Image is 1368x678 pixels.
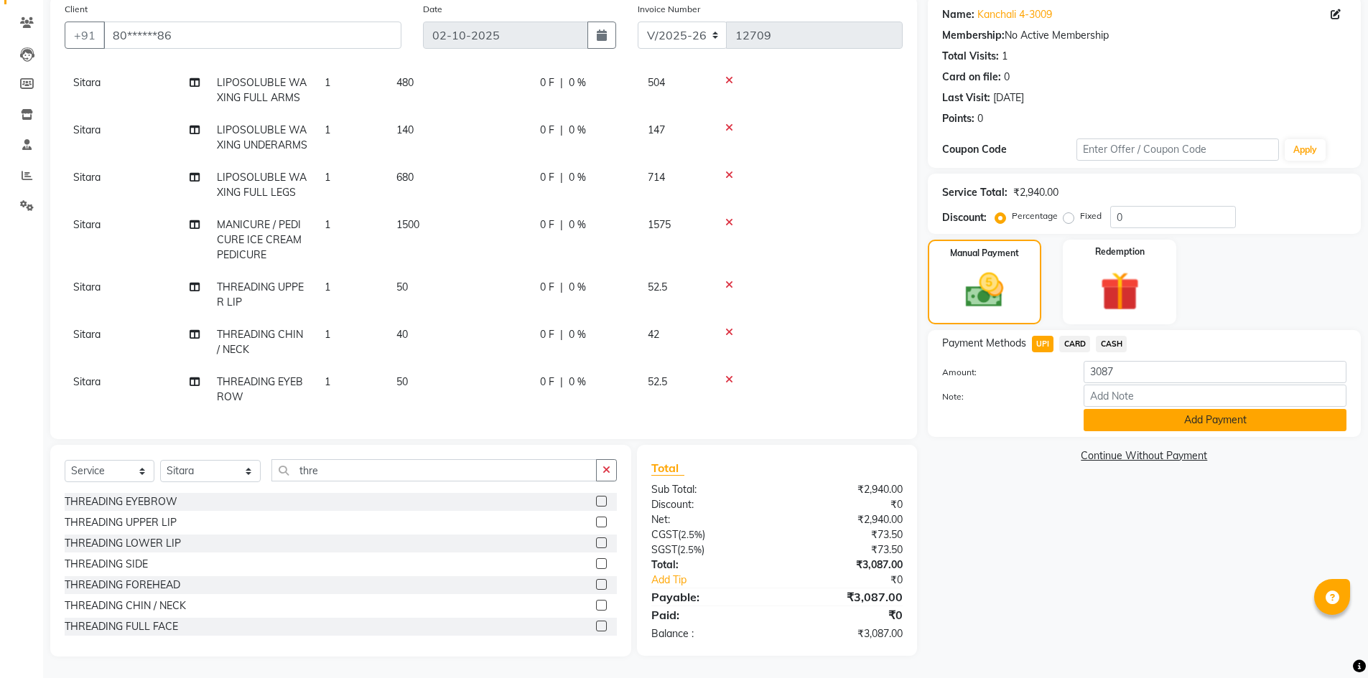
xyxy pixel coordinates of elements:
[569,170,586,185] span: 0 %
[1080,209,1102,222] label: Fixed
[777,557,913,573] div: ₹3,087.00
[325,218,330,231] span: 1
[325,281,330,293] span: 1
[942,210,987,225] div: Discount:
[65,557,148,572] div: THREADING SIDE
[396,218,419,231] span: 1500
[1084,409,1346,431] button: Add Payment
[103,22,401,49] input: Search by Name/Mobile/Email/Code
[1076,138,1279,161] input: Enter Offer / Coupon Code
[560,75,563,90] span: |
[569,217,586,232] span: 0 %
[942,336,1026,351] span: Payment Methods
[65,578,180,593] div: THREADING FOREHEAD
[942,49,999,64] div: Total Visits:
[396,123,414,136] span: 140
[641,482,777,497] div: Sub Total:
[942,28,1005,43] div: Membership:
[1004,70,1010,85] div: 0
[65,3,88,16] label: Client
[641,557,777,573] div: Total:
[217,375,303,403] span: THREADING EYEBROW
[560,280,563,295] span: |
[73,123,101,136] span: Sitara
[931,366,1074,379] label: Amount:
[641,542,777,557] div: ( )
[942,28,1346,43] div: No Active Membership
[217,218,302,261] span: MANICURE / PEDICURE ICE CREAM PEDICURE
[65,494,177,509] div: THREADING EYEBROW
[540,217,554,232] span: 0 F
[325,328,330,341] span: 1
[569,375,586,390] span: 0 %
[540,75,554,90] span: 0 F
[648,375,667,388] span: 52.5
[641,512,777,527] div: Net:
[423,3,442,16] label: Date
[73,171,101,184] span: Sitara
[777,482,913,497] div: ₹2,940.00
[648,123,665,136] span: 147
[777,606,913,623] div: ₹0
[540,123,554,138] span: 0 F
[65,536,181,551] div: THREADING LOWER LIP
[271,459,597,481] input: Search or Scan
[681,529,702,540] span: 2.5%
[777,588,913,606] div: ₹3,087.00
[977,7,1052,22] a: Kanchali 4-3009
[1088,267,1152,316] img: _gift.svg
[73,76,101,89] span: Sitara
[65,598,186,613] div: THREADING CHIN / NECK
[396,171,414,184] span: 680
[977,111,983,126] div: 0
[942,142,1077,157] div: Coupon Code
[540,327,554,342] span: 0 F
[73,281,101,293] span: Sitara
[651,528,678,541] span: CGST
[1095,245,1145,258] label: Redemption
[993,90,1024,105] div: [DATE]
[217,281,304,309] span: THREADING UPPER LIP
[396,328,408,341] span: 40
[217,76,307,104] span: LIPOSOLUBLE WAXING FULL ARMS
[217,328,303,356] span: THREADING CHIN / NECK
[641,588,777,606] div: Payable:
[217,123,307,151] span: LIPOSOLUBLE WAXING UNDERARMS
[942,90,990,105] div: Last Visit:
[396,375,408,388] span: 50
[942,185,1008,200] div: Service Total:
[569,280,586,295] span: 0 %
[648,328,659,341] span: 42
[65,515,177,530] div: THREADING UPPER LIP
[680,544,702,555] span: 2.5%
[641,573,799,588] a: Add Tip
[1012,209,1058,222] label: Percentage
[1013,185,1058,200] div: ₹2,940.00
[560,170,563,185] span: |
[777,626,913,641] div: ₹3,087.00
[569,327,586,342] span: 0 %
[641,527,777,542] div: ( )
[325,171,330,184] span: 1
[325,76,330,89] span: 1
[800,573,913,588] div: ₹0
[651,543,677,556] span: SGST
[65,22,105,49] button: +91
[648,171,665,184] span: 714
[325,375,330,388] span: 1
[560,327,563,342] span: |
[1032,336,1054,352] span: UPI
[1285,139,1326,161] button: Apply
[641,626,777,641] div: Balance :
[777,542,913,557] div: ₹73.50
[396,76,414,89] span: 480
[648,218,671,231] span: 1575
[73,375,101,388] span: Sitara
[942,111,974,126] div: Points:
[638,3,700,16] label: Invoice Number
[540,375,554,390] span: 0 F
[65,619,178,634] div: THREADING FULL FACE
[777,527,913,542] div: ₹73.50
[931,390,1074,403] label: Note:
[942,7,974,22] div: Name:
